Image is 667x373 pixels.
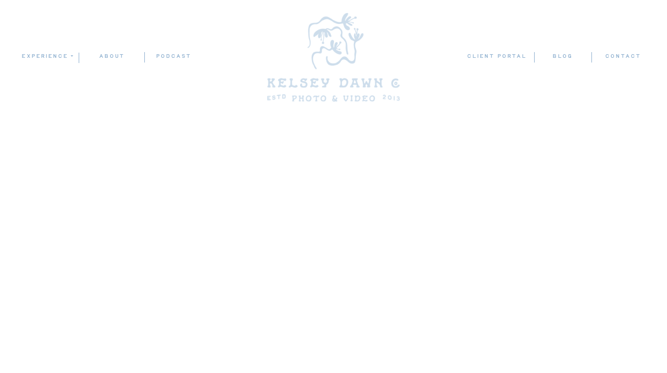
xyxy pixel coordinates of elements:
a: blog [534,52,591,61]
a: ABOUT [79,52,144,61]
a: experience [21,52,72,61]
a: client portal [467,52,529,63]
a: contact [605,52,641,62]
a: podcast [145,52,202,61]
